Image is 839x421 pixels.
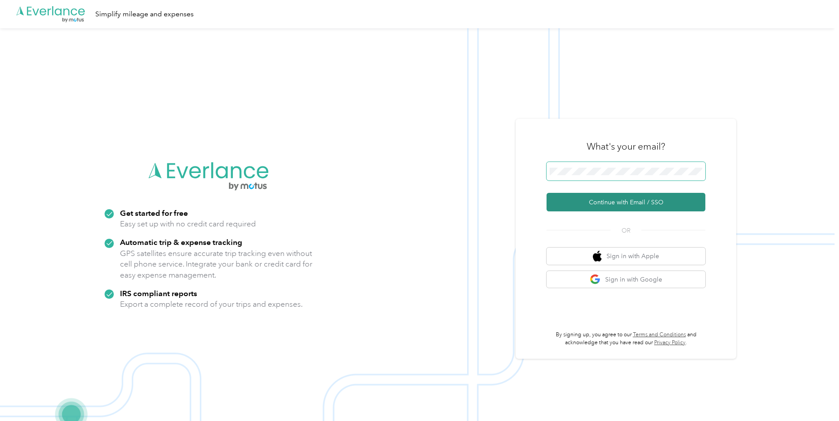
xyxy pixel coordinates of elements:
[120,218,256,229] p: Easy set up with no credit card required
[547,331,705,346] p: By signing up, you agree to our and acknowledge that you have read our .
[120,299,303,310] p: Export a complete record of your trips and expenses.
[590,274,601,285] img: google logo
[120,208,188,218] strong: Get started for free
[547,271,705,288] button: google logoSign in with Google
[120,248,313,281] p: GPS satellites ensure accurate trip tracking even without cell phone service. Integrate your bank...
[547,248,705,265] button: apple logoSign in with Apple
[120,289,197,298] strong: IRS compliant reports
[633,331,686,338] a: Terms and Conditions
[654,339,685,346] a: Privacy Policy
[95,9,194,20] div: Simplify mileage and expenses
[120,237,242,247] strong: Automatic trip & expense tracking
[587,140,665,153] h3: What's your email?
[611,226,641,235] span: OR
[547,193,705,211] button: Continue with Email / SSO
[593,251,602,262] img: apple logo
